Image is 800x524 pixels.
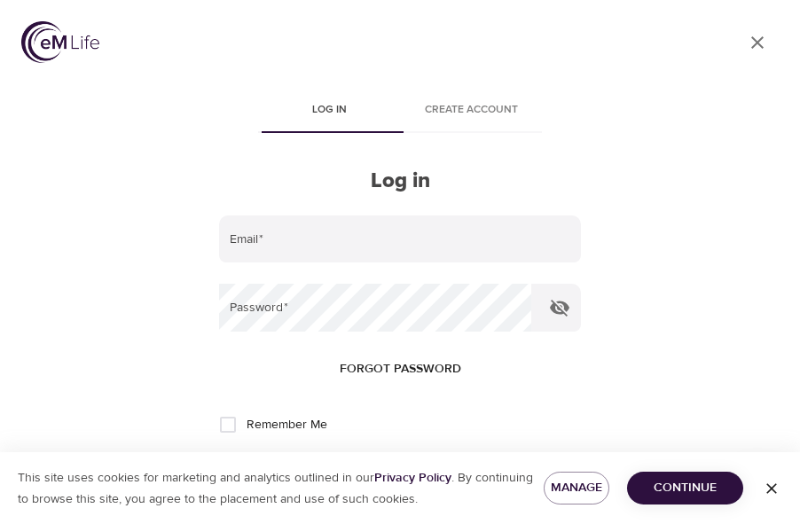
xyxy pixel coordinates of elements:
span: Create account [411,101,531,120]
button: Manage [544,472,610,504]
span: Manage [558,477,596,499]
span: Continue [641,477,729,499]
a: close [736,21,779,64]
h2: Log in [219,168,581,194]
img: logo [21,21,99,63]
div: disabled tabs example [219,90,581,133]
span: Remember Me [247,416,327,434]
a: Privacy Policy [374,470,451,486]
span: Forgot password [340,358,461,380]
button: Forgot password [333,353,468,386]
span: Log in [269,101,389,120]
button: Continue [627,472,743,504]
